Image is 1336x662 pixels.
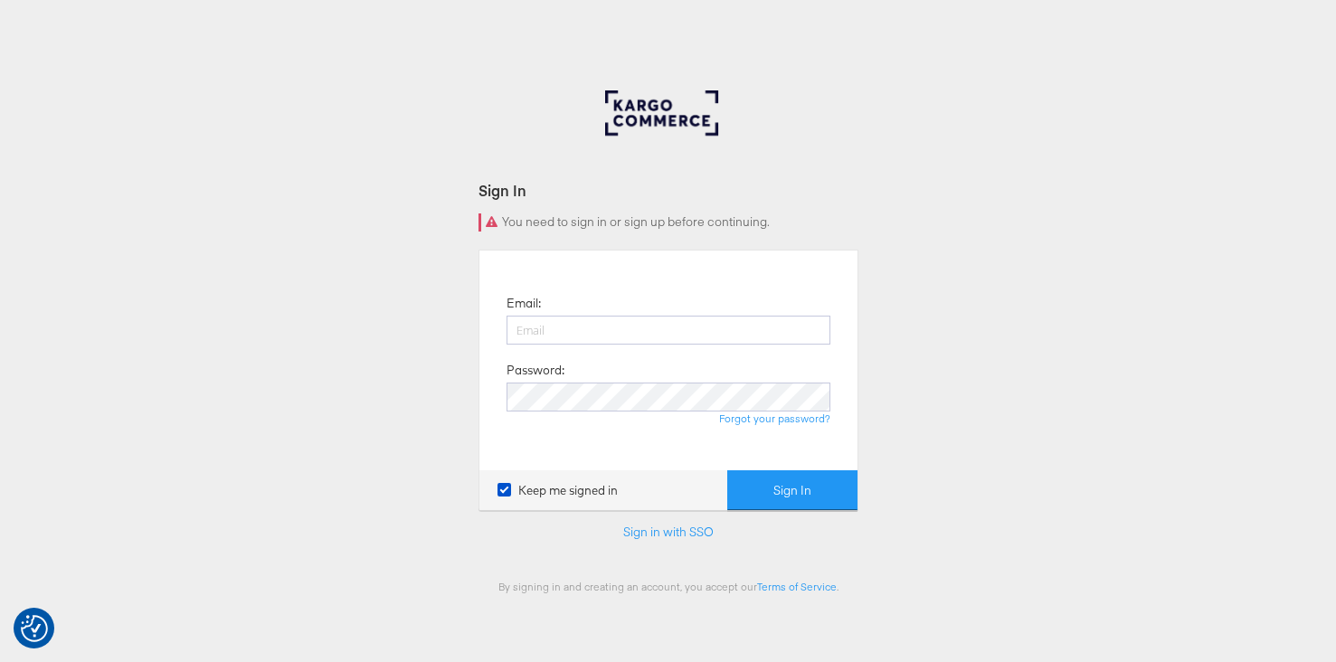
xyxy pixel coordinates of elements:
[507,362,564,379] label: Password:
[478,580,858,593] div: By signing in and creating an account, you accept our .
[623,524,714,540] a: Sign in with SSO
[497,482,618,499] label: Keep me signed in
[719,411,830,425] a: Forgot your password?
[507,316,830,345] input: Email
[507,295,541,312] label: Email:
[727,470,858,511] button: Sign In
[478,180,858,201] div: Sign In
[757,580,837,593] a: Terms of Service
[478,213,858,232] div: You need to sign in or sign up before continuing.
[21,615,48,642] button: Consent Preferences
[21,615,48,642] img: Revisit consent button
